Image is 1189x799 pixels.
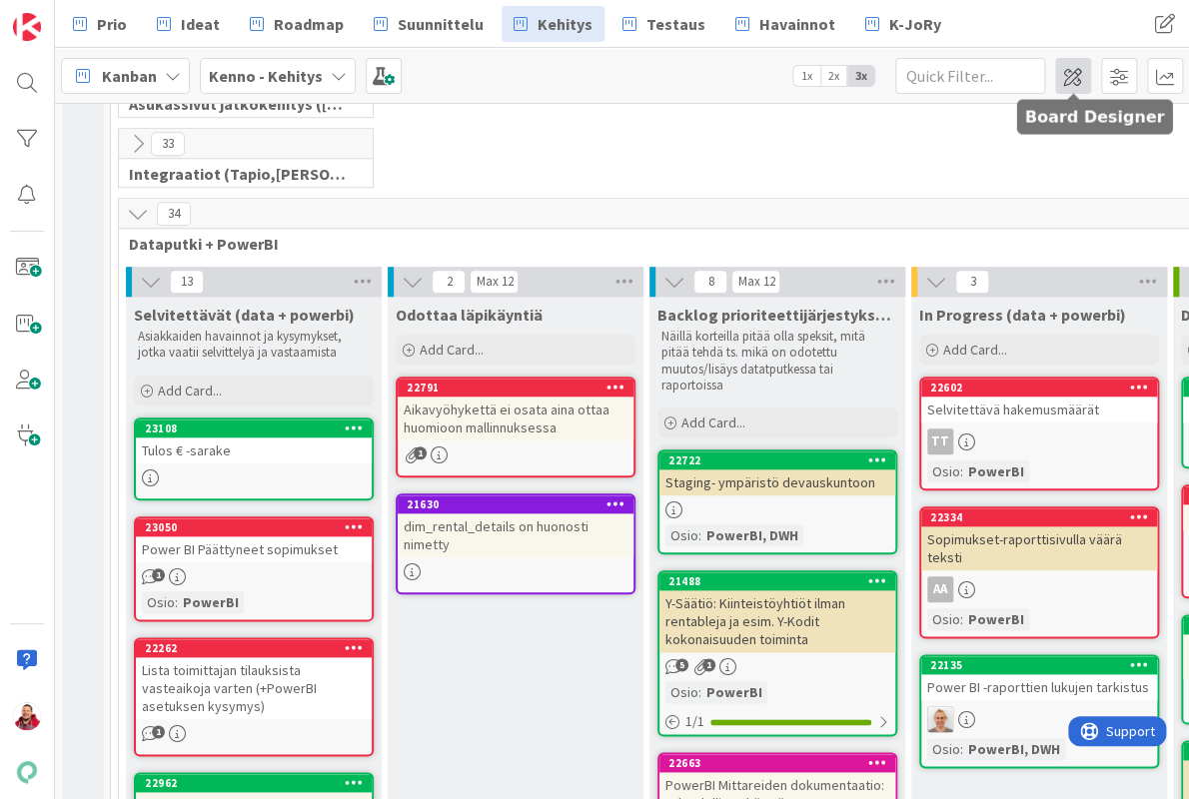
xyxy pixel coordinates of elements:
span: 1 [152,725,165,738]
div: 22663 [659,754,895,772]
a: Suunnittelu [362,6,496,42]
span: 1x [793,66,820,86]
div: 22962 [145,776,372,790]
span: Testaus [646,12,705,36]
img: Visit kanbanzone.com [13,13,41,41]
span: 1 [702,658,715,671]
span: 1 / 1 [685,711,704,732]
a: K-JoRy [853,6,953,42]
a: 22334Sopimukset-raporttisivulla väärä tekstiAAOsio:PowerBI [919,506,1159,638]
div: 22135 [930,658,1157,672]
a: 23108Tulos € -sarake [134,417,374,500]
div: 22262 [136,639,372,657]
span: Add Card... [420,341,484,359]
div: 22791 [407,381,633,395]
a: 21630dim_rental_details on huonosti nimetty [396,493,635,594]
div: Aikavyöhykettä ei osata aina ottaa huomioon mallinnuksessa [398,397,633,440]
span: K-JoRy [889,12,941,36]
div: dim_rental_details on huonosti nimetty [398,513,633,557]
span: Add Card... [158,382,222,399]
a: Testaus [610,6,717,42]
div: 22135 [921,656,1157,674]
span: : [698,681,701,703]
a: Roadmap [238,6,356,42]
span: Asukassivut jatkokehitys (Rasmus, TommiH, Bella) [129,94,348,114]
span: 8 [693,270,727,294]
div: 23050 [145,520,372,534]
span: : [960,608,963,630]
span: Prio [97,12,127,36]
div: Sopimukset-raporttisivulla väärä teksti [921,526,1157,570]
span: Kehitys [538,12,593,36]
span: 34 [157,202,191,226]
a: 21488Y-Säätiö: Kiinteistöyhtiöt ilman rentableja ja esim. Y-Kodit kokonaisuuden toimintaOsio:Powe... [657,570,897,736]
span: 1 [152,568,165,581]
div: Osio [927,608,960,630]
div: 22722 [659,451,895,469]
span: : [960,738,963,760]
div: PowerBI [178,591,244,613]
div: Staging- ympäristö devauskuntoon [659,469,895,495]
div: 23108 [136,419,372,437]
div: 21630 [398,495,633,513]
div: 22334 [921,508,1157,526]
div: PowerBI [963,460,1029,482]
div: Osio [142,591,175,613]
img: JS [13,702,41,730]
div: 22962 [136,774,372,792]
div: 23108 [145,421,372,435]
span: : [960,460,963,482]
h5: Board Designer [1025,108,1165,127]
a: 22602Selvitettävä hakemusmäärätTTOsio:PowerBI [919,377,1159,490]
div: Lista toimittajan tilauksista vasteaikoja varten (+PowerBI asetuksen kysymys) [136,657,372,719]
a: 23050Power BI Päättyneet sopimuksetOsio:PowerBI [134,516,374,621]
div: PowerBI [963,608,1029,630]
div: PowerBI [701,681,767,703]
div: 21488 [668,574,895,588]
span: 3 [955,270,989,294]
div: TT [921,428,1157,454]
div: 22791Aikavyöhykettä ei osata aina ottaa huomioon mallinnuksessa [398,379,633,440]
div: Y-Säätiö: Kiinteistöyhtiöt ilman rentableja ja esim. Y-Kodit kokonaisuuden toiminta [659,590,895,652]
span: Add Card... [943,341,1007,359]
div: Tulos € -sarake [136,437,372,463]
span: Odottaa läpikäyntiä [396,305,543,325]
span: Suunnittelu [398,12,484,36]
a: 22722Staging- ympäristö devauskuntoonOsio:PowerBI, DWH [657,449,897,554]
div: 22722 [668,453,895,467]
div: 22602 [930,381,1157,395]
div: Osio [665,524,698,546]
span: Backlog prioriteettijärjestyksessä (data + powerbi) [657,305,897,325]
div: 23108Tulos € -sarake [136,419,372,463]
div: Osio [927,738,960,760]
span: In Progress (data + powerbi) [919,305,1126,325]
div: 22722Staging- ympäristö devauskuntoon [659,451,895,495]
span: 13 [170,270,204,294]
div: 22262Lista toimittajan tilauksista vasteaikoja varten (+PowerBI asetuksen kysymys) [136,639,372,719]
div: 22334 [930,510,1157,524]
div: 22602 [921,379,1157,397]
div: 21630dim_rental_details on huonosti nimetty [398,495,633,557]
div: 22262 [145,641,372,655]
div: Power BI -raporttien lukujen tarkistus [921,674,1157,700]
div: Max 12 [737,277,774,287]
div: Max 12 [476,277,513,287]
span: Roadmap [274,12,344,36]
a: Ideat [145,6,232,42]
div: 21488Y-Säätiö: Kiinteistöyhtiöt ilman rentableja ja esim. Y-Kodit kokonaisuuden toiminta [659,572,895,652]
span: 1 [414,446,427,459]
span: Ideat [181,12,220,36]
input: Quick Filter... [895,58,1045,94]
span: 33 [151,132,185,156]
a: Kehitys [502,6,604,42]
span: Support [38,3,87,27]
span: 5 [675,658,688,671]
div: 22791 [398,379,633,397]
div: 21488 [659,572,895,590]
div: 1/1 [659,709,895,734]
a: 22135Power BI -raporttien lukujen tarkistusPMOsio:PowerBI, DWH [919,654,1159,768]
a: 22262Lista toimittajan tilauksista vasteaikoja varten (+PowerBI asetuksen kysymys) [134,637,374,756]
span: Havainnot [759,12,835,36]
div: Osio [665,681,698,703]
div: 21630 [407,497,633,511]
